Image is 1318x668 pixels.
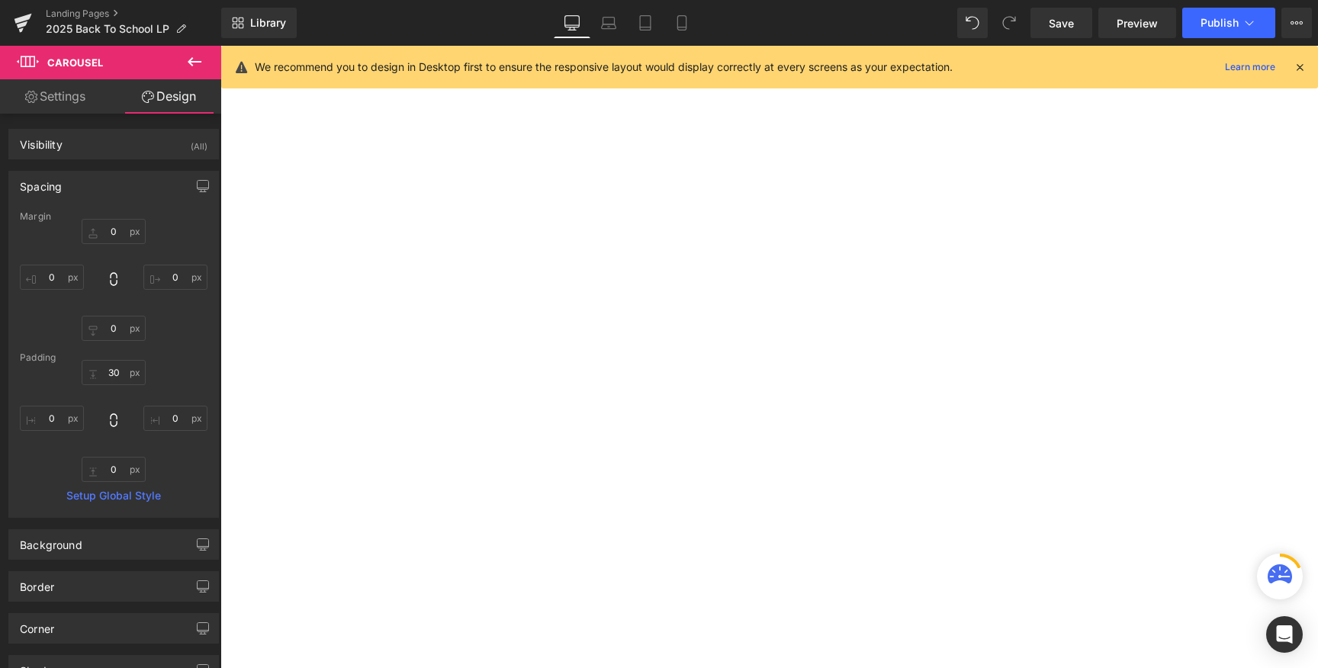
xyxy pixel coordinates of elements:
input: 0 [20,406,84,431]
div: (All) [191,130,207,155]
div: Margin [20,211,207,222]
div: Corner [20,614,54,635]
div: Padding [20,352,207,363]
a: Landing Pages [46,8,221,20]
div: Background [20,530,82,551]
span: Preview [1117,15,1158,31]
a: Design [114,79,224,114]
a: Setup Global Style [20,490,207,502]
input: 0 [82,219,146,244]
button: Redo [994,8,1024,38]
a: Preview [1098,8,1176,38]
div: Border [20,572,54,593]
a: Desktop [554,8,590,38]
a: Laptop [590,8,627,38]
span: Library [250,16,286,30]
a: Learn more [1219,58,1281,76]
input: 0 [143,406,207,431]
a: New Library [221,8,297,38]
div: Spacing [20,172,62,193]
input: 0 [82,457,146,482]
button: Publish [1182,8,1275,38]
a: Mobile [664,8,700,38]
span: Carousel [47,56,103,69]
a: Tablet [627,8,664,38]
span: Save [1049,15,1074,31]
p: We recommend you to design in Desktop first to ensure the responsive layout would display correct... [255,59,953,75]
button: More [1281,8,1312,38]
div: Open Intercom Messenger [1266,616,1303,653]
div: Visibility [20,130,63,151]
span: 2025 Back To School LP [46,23,169,35]
input: 0 [82,316,146,341]
span: Publish [1201,17,1239,29]
input: 0 [143,265,207,290]
button: Undo [957,8,988,38]
input: 0 [20,265,84,290]
input: 0 [82,360,146,385]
